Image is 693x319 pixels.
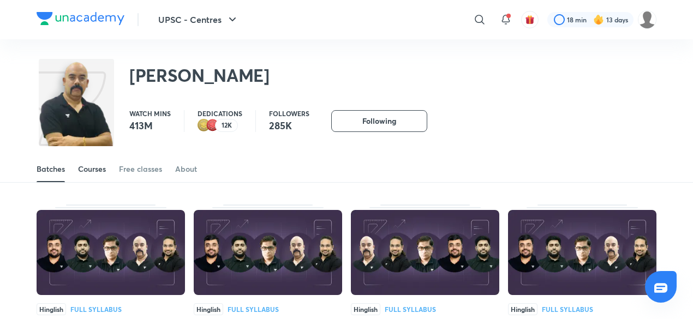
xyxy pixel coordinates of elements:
span: Following [362,116,396,127]
a: Free classes [119,156,162,182]
p: 413M [129,119,171,132]
p: 12K [222,122,232,129]
a: Courses [78,156,106,182]
button: UPSC - Centres [152,9,246,31]
p: Followers [269,110,309,117]
p: Watch mins [129,110,171,117]
div: Full Syllabus [228,306,279,312]
a: Company Logo [37,12,124,28]
img: Thumbnail [194,210,342,295]
img: educator badge1 [206,119,219,132]
img: Company Logo [37,12,124,25]
img: Thumbnail [508,210,656,295]
div: Full Syllabus [70,306,122,312]
img: avatar [525,15,535,25]
span: Hinglish [508,303,537,315]
p: 285K [269,119,309,132]
span: Hinglish [37,303,66,315]
img: Thumbnail [351,210,499,295]
p: Dedications [198,110,242,117]
img: educator badge2 [198,119,211,132]
img: streak [593,14,604,25]
span: Hinglish [194,303,223,315]
a: Batches [37,156,65,182]
div: Courses [78,164,106,174]
a: About [175,156,197,182]
div: About [175,164,197,174]
img: Thumbnail [37,210,185,295]
button: avatar [521,11,539,28]
h2: [PERSON_NAME] [129,64,270,86]
div: Full Syllabus [385,306,436,312]
div: Free classes [119,164,162,174]
div: Full Syllabus [542,306,593,312]
div: Batches [37,164,65,174]
button: Following [331,110,427,132]
span: Hinglish [351,303,380,315]
img: SAKSHI AGRAWAL [638,10,656,29]
img: class [39,61,114,164]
